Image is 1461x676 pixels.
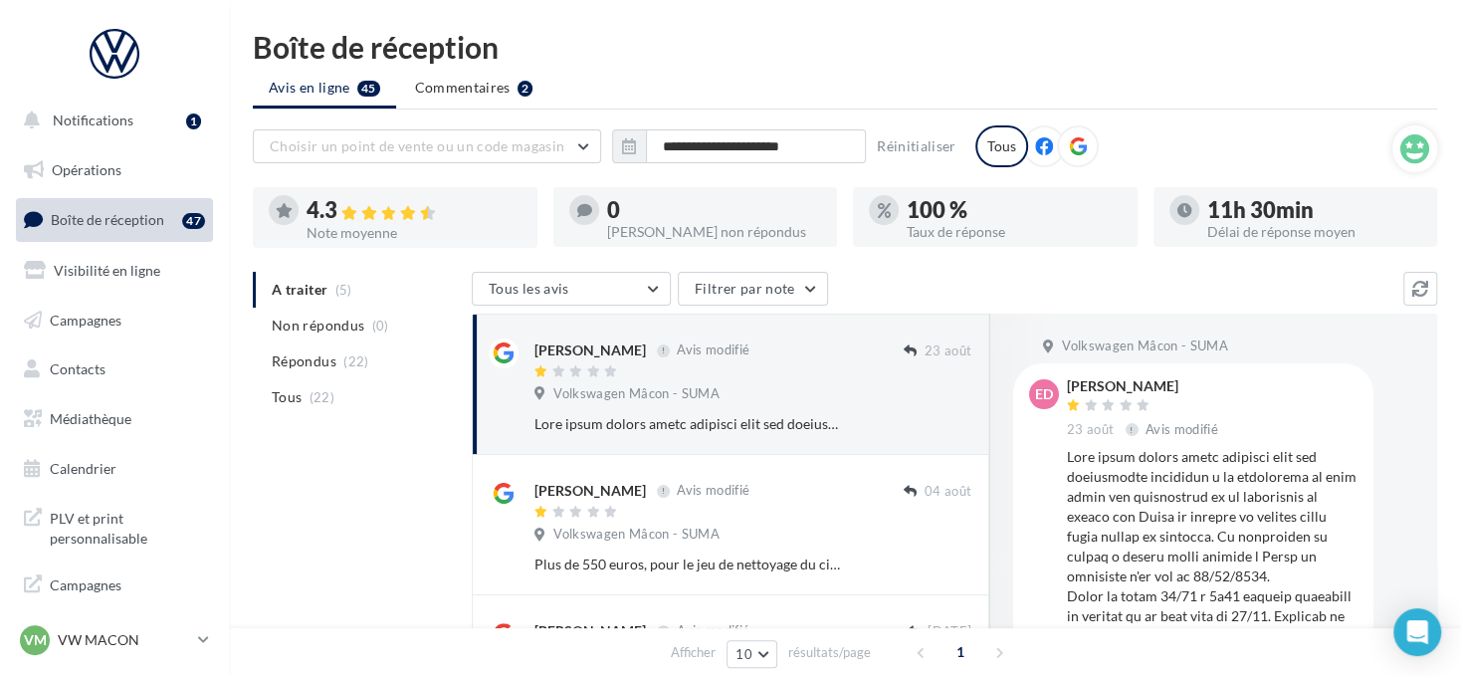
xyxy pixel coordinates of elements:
[253,129,601,163] button: Choisir un point de vente ou un code magasin
[553,526,719,544] span: Volkswagen Mâcon - SUMA
[1207,199,1422,221] div: 11h 30min
[12,149,217,191] a: Opérations
[677,483,749,499] span: Avis modifié
[1393,608,1441,656] div: Open Intercom Messenger
[270,137,564,154] span: Choisir un point de vente ou un code magasin
[975,125,1028,167] div: Tous
[12,497,217,556] a: PLV et print personnalisable
[518,81,532,97] div: 2
[925,483,971,501] span: 04 août
[50,311,121,328] span: Campagnes
[1035,384,1053,404] span: ED
[12,250,217,292] a: Visibilité en ligne
[1067,421,1114,439] span: 23 août
[677,623,749,639] span: Avis modifié
[944,636,976,668] span: 1
[472,272,671,306] button: Tous les avis
[310,389,334,405] span: (22)
[51,211,164,228] span: Boîte de réception
[534,555,842,574] div: Plus de 550 euros, pour le jeu de nettoyage du circuit de refroidissement, le liquide de refroidi...
[677,342,749,358] span: Avis modifié
[869,134,964,158] button: Réinitialiser
[671,643,716,662] span: Afficher
[1062,338,1227,355] span: Volkswagen Mâcon - SUMA
[307,199,522,222] div: 4.3
[534,481,646,501] div: [PERSON_NAME]
[1146,421,1218,437] span: Avis modifié
[12,398,217,440] a: Médiathèque
[50,571,205,614] span: Campagnes DataOnDemand
[727,640,777,668] button: 10
[534,340,646,360] div: [PERSON_NAME]
[678,272,828,306] button: Filtrer par note
[928,623,971,641] span: [DATE]
[24,630,47,650] span: VM
[272,351,336,371] span: Répondus
[1207,225,1422,239] div: Délai de réponse moyen
[607,199,822,221] div: 0
[54,262,160,279] span: Visibilité en ligne
[415,78,511,98] span: Commentaires
[12,100,209,141] button: Notifications 1
[182,213,205,229] div: 47
[907,225,1122,239] div: Taux de réponse
[925,342,971,360] span: 23 août
[253,32,1437,62] div: Boîte de réception
[50,505,205,548] span: PLV et print personnalisable
[272,387,302,407] span: Tous
[12,563,217,622] a: Campagnes DataOnDemand
[272,316,364,336] span: Non répondus
[534,621,646,641] div: [PERSON_NAME]
[372,318,389,334] span: (0)
[50,460,116,477] span: Calendrier
[50,410,131,427] span: Médiathèque
[553,385,719,403] span: Volkswagen Mâcon - SUMA
[307,226,522,240] div: Note moyenne
[52,161,121,178] span: Opérations
[788,643,871,662] span: résultats/page
[607,225,822,239] div: [PERSON_NAME] non répondus
[735,646,752,662] span: 10
[12,448,217,490] a: Calendrier
[343,353,368,369] span: (22)
[12,198,217,241] a: Boîte de réception47
[12,348,217,390] a: Contacts
[16,621,213,659] a: VM VW MACON
[50,360,105,377] span: Contacts
[186,113,201,129] div: 1
[907,199,1122,221] div: 100 %
[12,300,217,341] a: Campagnes
[489,280,569,297] span: Tous les avis
[53,112,133,128] span: Notifications
[1067,379,1222,393] div: [PERSON_NAME]
[534,414,842,434] div: Lore ipsum dolors ametc adipisci elit sed doeiusmodte incididun u la etdolorema al enim admin ven...
[58,630,190,650] p: VW MACON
